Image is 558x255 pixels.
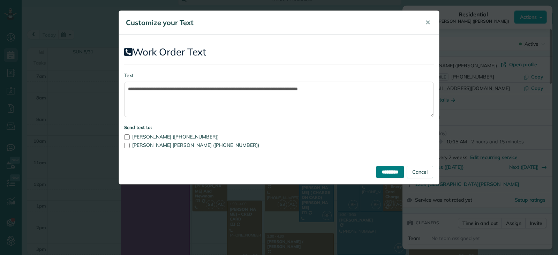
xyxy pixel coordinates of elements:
[124,72,434,79] label: Text
[132,142,259,148] span: [PERSON_NAME] [PERSON_NAME] ([PHONE_NUMBER])
[425,18,430,27] span: ✕
[407,166,433,178] a: Cancel
[132,134,219,140] span: [PERSON_NAME] ([PHONE_NUMBER])
[126,18,415,28] h5: Customize your Text
[124,47,434,58] h2: Work Order Text
[124,125,152,130] strong: Send text to:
